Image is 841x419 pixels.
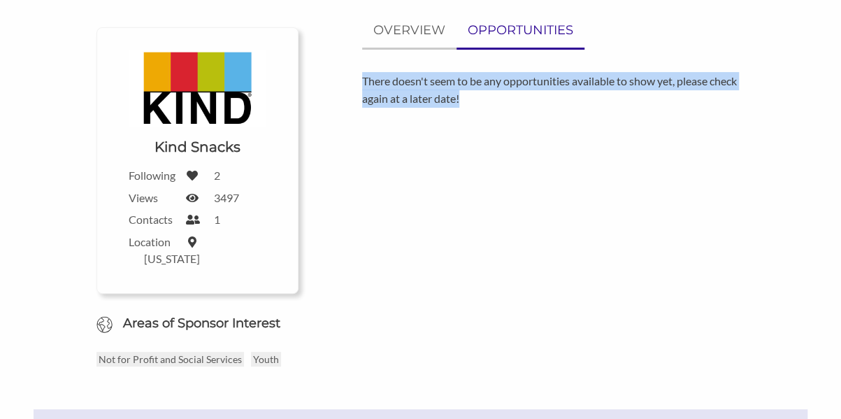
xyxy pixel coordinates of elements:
[129,191,178,204] label: Views
[129,213,178,226] label: Contacts
[362,72,745,108] p: There doesn't seem to be any opportunities available to show yet, please check again at a later d...
[96,316,113,332] img: Globe Icon
[129,49,266,127] img: Kind Snacks Logo
[129,169,178,182] label: Following
[129,235,178,248] label: Location
[86,315,309,332] h6: Areas of Sponsor Interest
[214,169,220,182] label: 2
[96,352,244,367] p: Not for Profit and Social Services
[251,352,281,367] p: Youth
[214,191,239,204] label: 3497
[144,252,200,265] label: [US_STATE]
[468,20,573,41] p: OPPORTUNITIES
[214,213,220,226] label: 1
[154,137,240,157] h1: Kind Snacks
[373,20,445,41] p: OVERVIEW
